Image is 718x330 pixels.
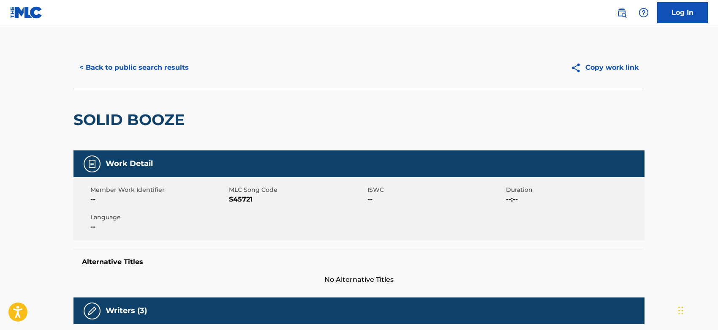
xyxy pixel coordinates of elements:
[90,185,227,194] span: Member Work Identifier
[571,63,585,73] img: Copy work link
[73,275,645,285] span: No Alternative Titles
[506,194,642,205] span: --:--
[106,306,147,316] h5: Writers (3)
[635,4,652,21] div: Help
[617,8,627,18] img: search
[87,159,97,169] img: Work Detail
[676,289,718,330] iframe: Chat Widget
[90,222,227,232] span: --
[73,110,189,129] h2: SOLID BOOZE
[613,4,630,21] a: Public Search
[639,8,649,18] img: help
[90,194,227,205] span: --
[82,258,636,266] h5: Alternative Titles
[10,6,43,19] img: MLC Logo
[87,306,97,316] img: Writers
[367,194,504,205] span: --
[678,298,683,323] div: Drag
[694,209,718,277] iframe: Resource Center
[506,185,642,194] span: Duration
[229,194,365,205] span: S45721
[565,57,645,78] button: Copy work link
[657,2,708,23] a: Log In
[229,185,365,194] span: MLC Song Code
[73,57,195,78] button: < Back to public search results
[367,185,504,194] span: ISWC
[106,159,153,169] h5: Work Detail
[90,213,227,222] span: Language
